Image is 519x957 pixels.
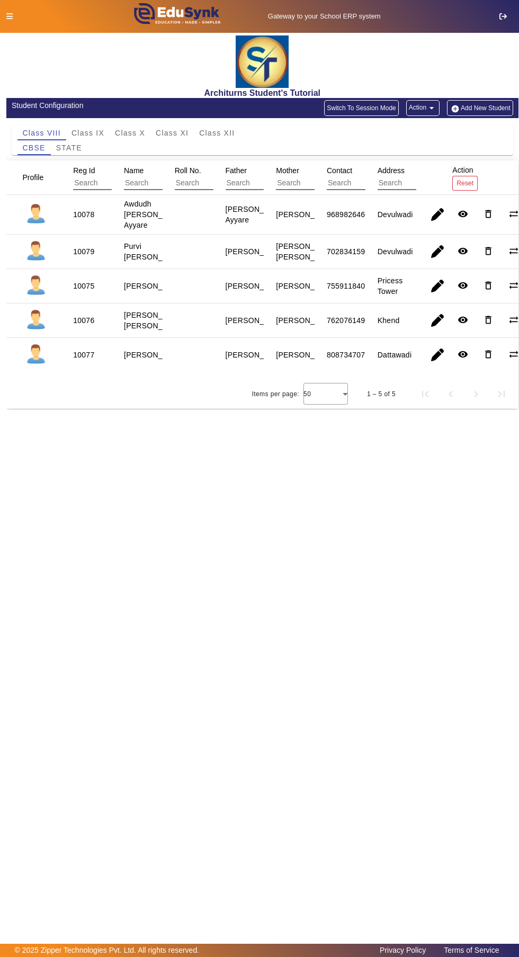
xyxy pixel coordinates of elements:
input: Search [124,176,219,190]
div: Mother [272,161,384,194]
div: 10078 [73,209,94,220]
span: Class X [115,129,145,137]
mat-icon: remove_red_eye [458,315,468,325]
div: 10079 [73,246,94,257]
mat-icon: delete_outline [483,246,494,256]
span: Class VIII [23,129,61,137]
div: Devulwadi [378,246,413,257]
span: Address [378,166,405,175]
a: Terms of Service [439,943,504,957]
div: Dattawadi [378,350,412,360]
span: Reg Id [73,166,95,175]
div: Reg Id [69,161,181,194]
div: Address [374,161,486,194]
div: Action [449,160,481,194]
div: [PERSON_NAME] [226,315,288,326]
staff-with-status: [PERSON_NAME] [124,351,186,359]
img: profile.png [23,238,49,265]
div: 10077 [73,350,94,360]
div: 10076 [73,315,94,326]
mat-icon: delete_outline [483,209,494,219]
div: Name [120,161,232,194]
mat-icon: sync_alt [508,315,519,325]
input: Search [327,176,422,190]
button: Add New Student [447,100,513,116]
span: STATE [56,144,82,151]
button: Next page [463,381,489,407]
button: Previous page [438,381,463,407]
img: profile.png [23,342,49,368]
mat-icon: remove_red_eye [458,209,468,219]
div: Profile [19,168,57,187]
span: Class XI [156,129,189,137]
button: Action [406,100,440,116]
h5: Gateway to your School ERP system [244,12,405,21]
img: profile.png [23,307,49,334]
div: Devulwadi [378,209,413,220]
mat-icon: sync_alt [508,349,519,360]
div: 9689826460 [327,209,369,220]
staff-with-status: [PERSON_NAME] [124,282,186,290]
mat-icon: delete_outline [483,315,494,325]
div: [PERSON_NAME] [PERSON_NAME] [276,241,338,262]
span: Class XII [199,129,235,137]
mat-icon: remove_red_eye [458,246,468,256]
mat-icon: sync_alt [508,209,519,219]
mat-icon: arrow_drop_down [426,103,437,113]
p: © 2025 Zipper Technologies Pvt. Ltd. All rights reserved. [15,945,200,956]
div: [PERSON_NAME] [276,315,338,326]
div: 8087347071 [327,350,369,360]
img: profile.png [23,201,49,228]
mat-icon: delete_outline [483,280,494,291]
input: Search [73,176,168,190]
span: Profile [23,173,44,182]
mat-icon: remove_red_eye [458,280,468,291]
staff-with-status: Purvi [PERSON_NAME] [124,242,186,261]
mat-icon: delete_outline [483,349,494,360]
span: Contact [327,166,352,175]
div: Student Configuration [12,100,257,111]
span: CBSE [23,144,46,151]
div: Items per page: [252,389,299,399]
div: Pricess Tower [378,275,404,297]
input: Search [175,176,270,190]
button: Switch To Session Mode [324,100,399,116]
h2: Architurns Student's Tutorial [6,88,519,98]
div: [PERSON_NAME] [226,350,288,360]
div: [PERSON_NAME] [276,350,338,360]
span: Roll No. [175,166,201,175]
button: Last page [489,381,514,407]
div: [PERSON_NAME] [276,209,338,220]
div: Khend [378,315,400,326]
input: Search [276,176,371,190]
div: 10075 [73,281,94,291]
img: 6b1c6935-413c-4752-84b3-62a097a5a1dd [236,35,289,88]
span: Name [124,166,144,175]
button: Reset [452,176,478,190]
div: [PERSON_NAME] [226,281,288,291]
div: 7559118409 [327,281,369,291]
span: Father [226,166,247,175]
div: [PERSON_NAME] Ayyare [226,204,288,225]
a: Privacy Policy [374,943,431,957]
div: Father [222,161,334,194]
input: Search [226,176,320,190]
img: add-new-student.png [450,104,461,113]
mat-icon: sync_alt [508,246,519,256]
div: Roll No. [171,161,283,194]
div: [PERSON_NAME] [226,246,288,257]
staff-with-status: Awdudh [PERSON_NAME] Ayyare [124,200,186,229]
img: profile.png [23,273,49,299]
mat-icon: sync_alt [508,280,519,291]
div: 7620761490 [327,315,369,326]
span: Mother [276,166,299,175]
div: 1 – 5 of 5 [367,389,396,399]
div: 7028341590 [327,246,369,257]
staff-with-status: [PERSON_NAME] [PERSON_NAME] [124,311,186,330]
span: Class IX [71,129,104,137]
button: First page [413,381,438,407]
div: Contact [323,161,435,194]
mat-icon: remove_red_eye [458,349,468,360]
div: [PERSON_NAME] [276,281,338,291]
input: Search [378,176,472,190]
